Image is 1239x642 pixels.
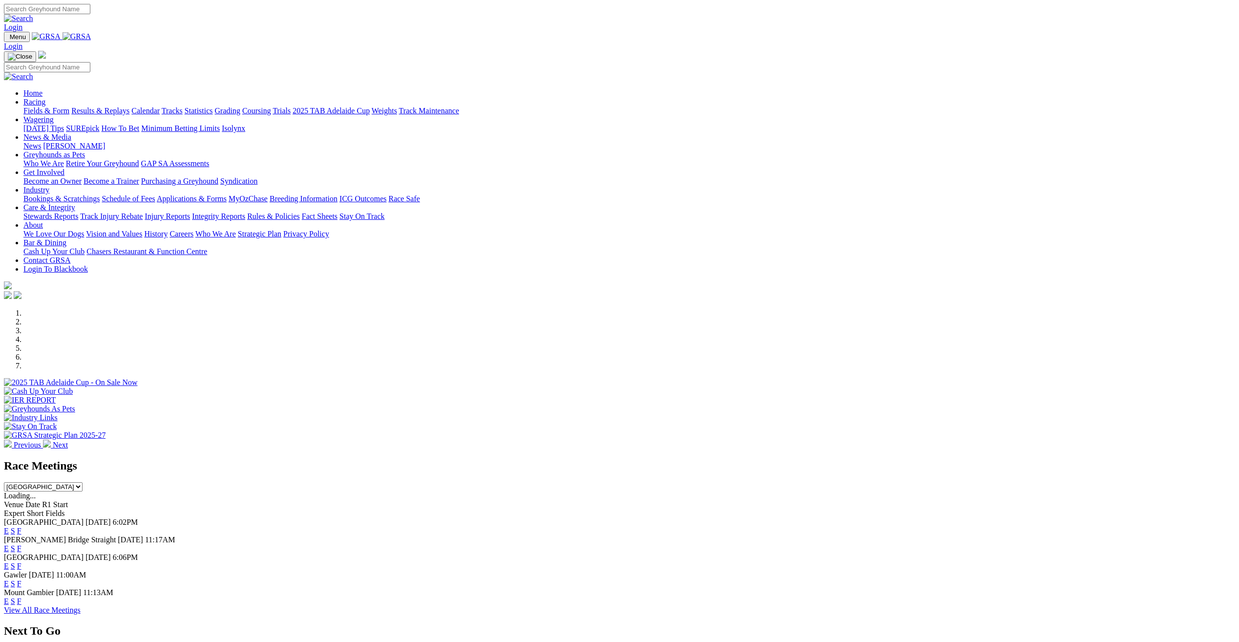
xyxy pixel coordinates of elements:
[32,32,61,41] img: GRSA
[4,378,138,387] img: 2025 TAB Adelaide Cup - On Sale Now
[66,159,139,168] a: Retire Your Greyhound
[80,212,143,220] a: Track Injury Rebate
[23,265,88,273] a: Login To Blackbook
[144,230,168,238] a: History
[66,124,99,132] a: SUREpick
[38,51,46,59] img: logo-grsa-white.png
[23,107,69,115] a: Fields & Form
[23,212,78,220] a: Stewards Reports
[23,230,1235,238] div: About
[23,247,84,256] a: Cash Up Your Club
[4,281,12,289] img: logo-grsa-white.png
[4,509,25,517] span: Expert
[17,544,21,553] a: F
[4,459,1235,472] h2: Race Meetings
[302,212,337,220] a: Fact Sheets
[11,527,15,535] a: S
[229,194,268,203] a: MyOzChase
[215,107,240,115] a: Grading
[23,194,100,203] a: Bookings & Scratchings
[4,571,27,579] span: Gawler
[71,107,129,115] a: Results & Replays
[141,177,218,185] a: Purchasing a Greyhound
[17,597,21,605] a: F
[11,544,15,553] a: S
[23,256,70,264] a: Contact GRSA
[10,33,26,41] span: Menu
[192,212,245,220] a: Integrity Reports
[242,107,271,115] a: Coursing
[118,535,143,544] span: [DATE]
[45,509,64,517] span: Fields
[43,441,68,449] a: Next
[23,133,71,141] a: News & Media
[23,212,1235,221] div: Care & Integrity
[4,14,33,23] img: Search
[23,238,66,247] a: Bar & Dining
[11,579,15,588] a: S
[169,230,193,238] a: Careers
[388,194,420,203] a: Race Safe
[23,194,1235,203] div: Industry
[53,441,68,449] span: Next
[23,186,49,194] a: Industry
[157,194,227,203] a: Applications & Forms
[102,124,140,132] a: How To Bet
[145,212,190,220] a: Injury Reports
[4,441,43,449] a: Previous
[43,142,105,150] a: [PERSON_NAME]
[23,203,75,212] a: Care & Integrity
[17,579,21,588] a: F
[23,159,64,168] a: Who We Are
[4,422,57,431] img: Stay On Track
[113,553,138,561] span: 6:06PM
[85,518,111,526] span: [DATE]
[11,562,15,570] a: S
[270,194,337,203] a: Breeding Information
[23,124,64,132] a: [DATE] Tips
[4,405,75,413] img: Greyhounds As Pets
[4,535,116,544] span: [PERSON_NAME] Bridge Straight
[4,62,90,72] input: Search
[4,518,84,526] span: [GEOGRAPHIC_DATA]
[27,509,44,517] span: Short
[85,553,111,561] span: [DATE]
[4,597,9,605] a: E
[4,553,84,561] span: [GEOGRAPHIC_DATA]
[17,527,21,535] a: F
[4,588,54,597] span: Mount Gambier
[131,107,160,115] a: Calendar
[145,535,175,544] span: 11:17AM
[339,212,384,220] a: Stay On Track
[273,107,291,115] a: Trials
[23,142,41,150] a: News
[56,571,86,579] span: 11:00AM
[43,440,51,448] img: chevron-right-pager-white.svg
[86,230,142,238] a: Vision and Values
[4,51,36,62] button: Toggle navigation
[23,150,85,159] a: Greyhounds as Pets
[141,159,210,168] a: GAP SA Assessments
[23,168,64,176] a: Get Involved
[247,212,300,220] a: Rules & Policies
[11,597,15,605] a: S
[4,72,33,81] img: Search
[25,500,40,509] span: Date
[23,107,1235,115] div: Racing
[399,107,459,115] a: Track Maintenance
[185,107,213,115] a: Statistics
[222,124,245,132] a: Isolynx
[63,32,91,41] img: GRSA
[372,107,397,115] a: Weights
[4,291,12,299] img: facebook.svg
[162,107,183,115] a: Tracks
[23,177,1235,186] div: Get Involved
[4,544,9,553] a: E
[4,624,1235,638] h2: Next To Go
[220,177,257,185] a: Syndication
[23,247,1235,256] div: Bar & Dining
[4,606,81,614] a: View All Race Meetings
[283,230,329,238] a: Privacy Policy
[23,142,1235,150] div: News & Media
[102,194,155,203] a: Schedule of Fees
